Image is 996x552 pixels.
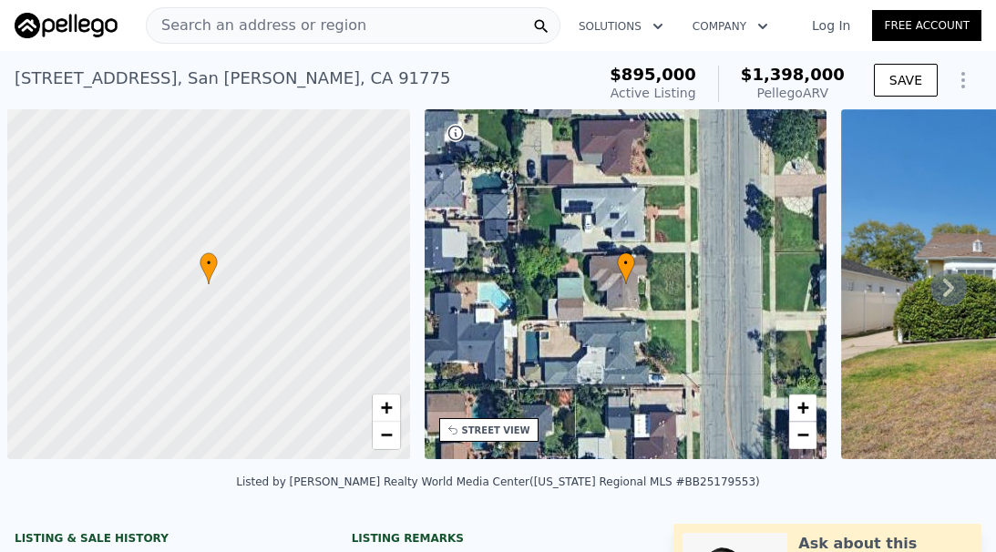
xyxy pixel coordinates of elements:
span: $1,398,000 [741,65,845,84]
span: Active Listing [611,86,696,100]
button: Company [678,10,783,43]
span: + [380,396,392,419]
span: Search an address or region [147,15,366,36]
a: Zoom out [373,422,400,449]
div: • [617,252,635,284]
a: Free Account [872,10,981,41]
button: Solutions [564,10,678,43]
div: [STREET_ADDRESS] , San [PERSON_NAME] , CA 91775 [15,66,450,91]
button: Show Options [945,62,981,98]
button: SAVE [874,64,938,97]
div: Listed by [PERSON_NAME] Realty World Media Center ([US_STATE] Regional MLS #BB25179553) [236,475,760,488]
span: + [797,396,809,419]
div: Listing remarks [352,531,645,546]
span: − [380,424,392,446]
a: Log In [790,16,872,35]
div: STREET VIEW [462,424,530,437]
span: − [797,424,809,446]
a: Zoom out [789,422,816,449]
img: Pellego [15,13,118,38]
a: Zoom in [373,394,400,422]
span: • [200,255,218,271]
div: Pellego ARV [741,84,845,102]
div: • [200,252,218,284]
div: LISTING & SALE HISTORY [15,531,308,549]
span: $895,000 [610,65,696,84]
span: • [617,255,635,271]
a: Zoom in [789,394,816,422]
